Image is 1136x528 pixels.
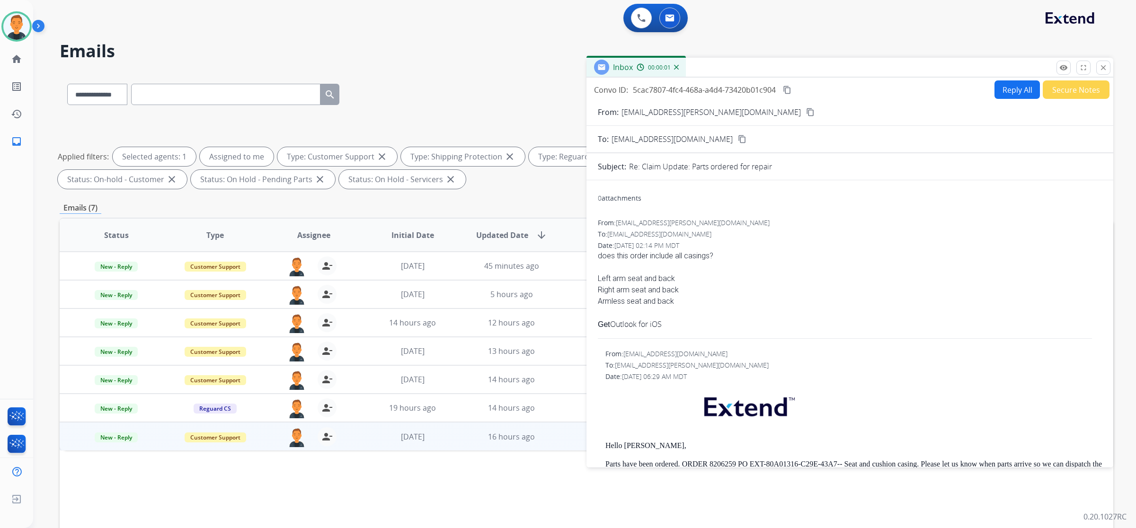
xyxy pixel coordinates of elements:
[287,313,306,333] img: agent-avatar
[185,432,246,442] span: Customer Support
[598,318,1102,330] div: Get
[185,375,246,385] span: Customer Support
[401,289,425,299] span: [DATE]
[104,229,129,241] span: Status
[605,361,1102,370] div: To:
[738,135,746,143] mat-icon: content_copy
[605,441,1102,450] p: Hello [PERSON_NAME],
[401,261,425,271] span: [DATE]
[287,370,306,390] img: agent-avatar
[629,161,772,172] p: Re: Claim Update: Parts ordered for repair
[598,194,641,203] div: attachments
[616,218,770,227] span: [EMAIL_ADDRESS][PERSON_NAME][DOMAIN_NAME]
[598,194,602,202] span: 0
[95,262,138,272] span: New - Reply
[594,84,628,96] p: Convo ID:
[490,289,533,299] span: 5 hours ago
[401,147,525,166] div: Type: Shipping Protection
[185,262,246,272] span: Customer Support
[95,318,138,328] span: New - Reply
[297,229,330,241] span: Assignee
[321,289,333,300] mat-icon: person_remove
[401,346,425,356] span: [DATE]
[60,42,1113,61] h2: Emails
[95,347,138,357] span: New - Reply
[314,174,326,185] mat-icon: close
[401,374,425,385] span: [DATE]
[648,64,671,71] span: 00:00:01
[614,241,679,250] span: [DATE] 02:14 PM MDT
[95,432,138,442] span: New - Reply
[58,170,187,189] div: Status: On-hold - Customer
[1043,80,1109,99] button: Secure Notes
[615,361,769,370] span: [EMAIL_ADDRESS][PERSON_NAME][DOMAIN_NAME]
[598,229,1102,239] div: To:
[484,261,539,271] span: 45 minutes ago
[1059,63,1068,72] mat-icon: remove_red_eye
[488,374,535,385] span: 14 hours ago
[806,108,815,116] mat-icon: content_copy
[598,161,626,172] p: Subject:
[612,133,733,145] span: [EMAIL_ADDRESS][DOMAIN_NAME]
[476,229,528,241] span: Updated Date
[598,273,1102,284] div: Left arm seat and back
[95,404,138,414] span: New - Reply
[488,317,535,328] span: 12 hours ago
[598,241,1102,250] div: Date:
[191,170,335,189] div: Status: On Hold - Pending Parts
[389,317,436,328] span: 14 hours ago
[277,147,397,166] div: Type: Customer Support
[605,372,1102,381] div: Date:
[58,151,109,162] p: Applied filters:
[445,174,456,185] mat-icon: close
[488,403,535,413] span: 14 hours ago
[633,85,776,95] span: 5cac7807-4fc4-468a-a4d4-73420b01c904
[529,147,623,166] div: Type: Reguard CS
[607,229,711,238] span: [EMAIL_ADDRESS][DOMAIN_NAME]
[613,62,633,72] span: Inbox
[622,372,687,381] span: [DATE] 06:29 AM MDT
[692,386,804,423] img: extend.png
[206,229,224,241] span: Type
[113,147,196,166] div: Selected agents: 1
[194,404,237,414] span: Reguard CS
[339,170,466,189] div: Status: On Hold - Servicers
[287,398,306,418] img: agent-avatar
[1079,63,1088,72] mat-icon: fullscreen
[376,151,388,162] mat-icon: close
[95,290,138,300] span: New - Reply
[598,296,1102,307] div: Armless seat and back
[598,284,1102,296] div: Right arm seat and back
[321,260,333,272] mat-icon: person_remove
[324,89,336,100] mat-icon: search
[1099,63,1108,72] mat-icon: close
[598,218,1102,228] div: From:
[11,53,22,65] mat-icon: home
[11,108,22,120] mat-icon: history
[994,80,1040,99] button: Reply All
[11,81,22,92] mat-icon: list_alt
[95,375,138,385] span: New - Reply
[321,431,333,442] mat-icon: person_remove
[60,202,101,214] p: Emails (7)
[166,174,177,185] mat-icon: close
[605,349,1102,359] div: From:
[287,342,306,361] img: agent-avatar
[1083,511,1127,522] p: 0.20.1027RC
[598,133,609,145] p: To:
[185,318,246,328] span: Customer Support
[389,403,436,413] span: 19 hours ago
[401,431,425,442] span: [DATE]
[185,347,246,357] span: Customer Support
[536,229,547,241] mat-icon: arrow_downward
[610,319,662,329] a: Outlook for iOS
[391,229,434,241] span: Initial Date
[783,86,791,94] mat-icon: content_copy
[321,402,333,414] mat-icon: person_remove
[11,136,22,147] mat-icon: inbox
[200,147,274,166] div: Assigned to me
[321,345,333,357] mat-icon: person_remove
[321,374,333,385] mat-icon: person_remove
[605,460,1102,477] p: Parts have been ordered. ORDER 8206259 PO EXT-80A01316-C29E-43A7-- Seat and cushion casing. Pleas...
[3,13,30,40] img: avatar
